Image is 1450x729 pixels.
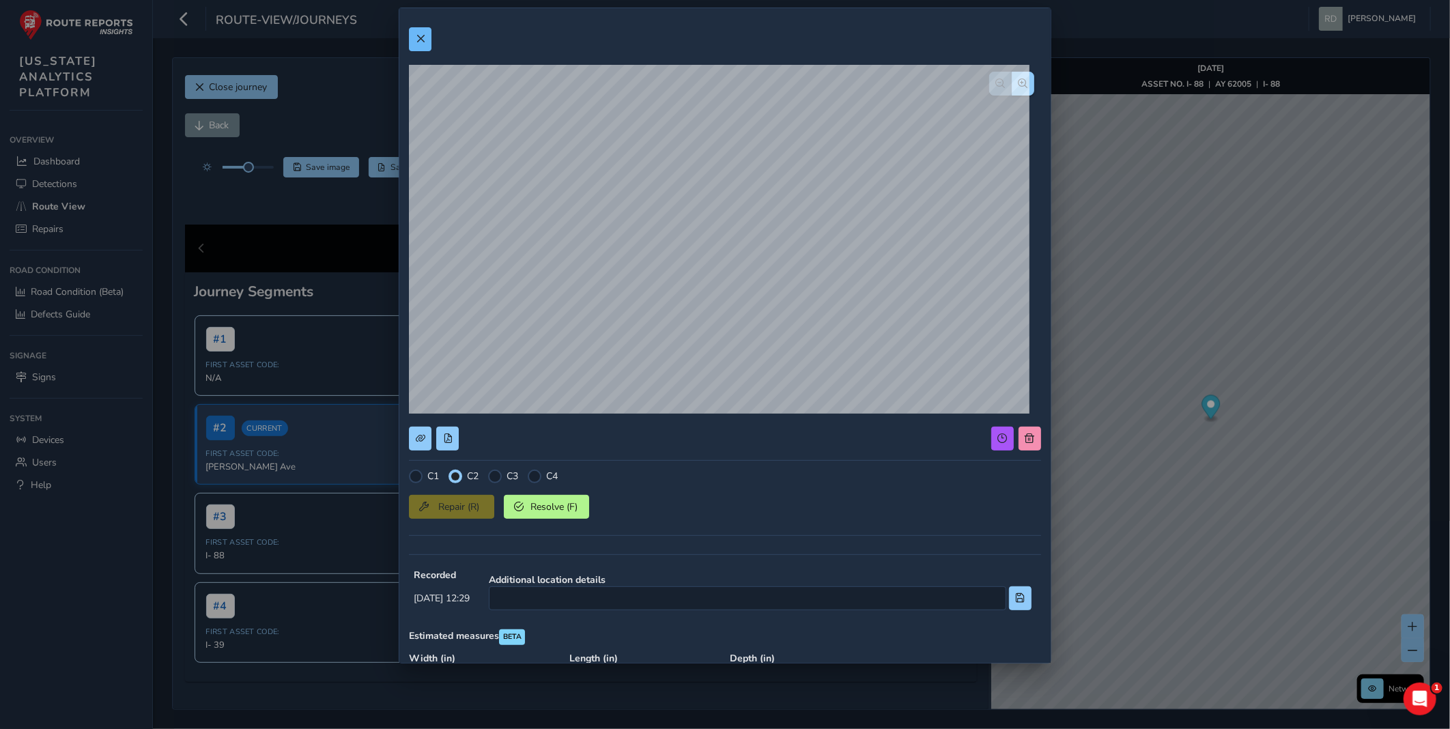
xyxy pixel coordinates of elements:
[569,652,720,665] strong: Length ( in )
[414,592,470,605] span: [DATE] 12:29
[1404,683,1436,715] iframe: Intercom live chat
[489,573,1032,586] strong: Additional location details
[730,652,881,665] strong: Depth ( in )
[409,652,560,665] strong: Width ( in )
[467,470,479,483] label: C2
[414,569,470,582] strong: Recorded
[427,470,439,483] label: C1
[409,629,499,642] strong: Estimated measures
[528,500,579,513] span: Resolve (F)
[507,470,518,483] label: C3
[1432,683,1442,694] span: 1
[503,631,522,642] span: BETA
[546,470,558,483] label: C4
[504,495,589,519] button: Resolve (F)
